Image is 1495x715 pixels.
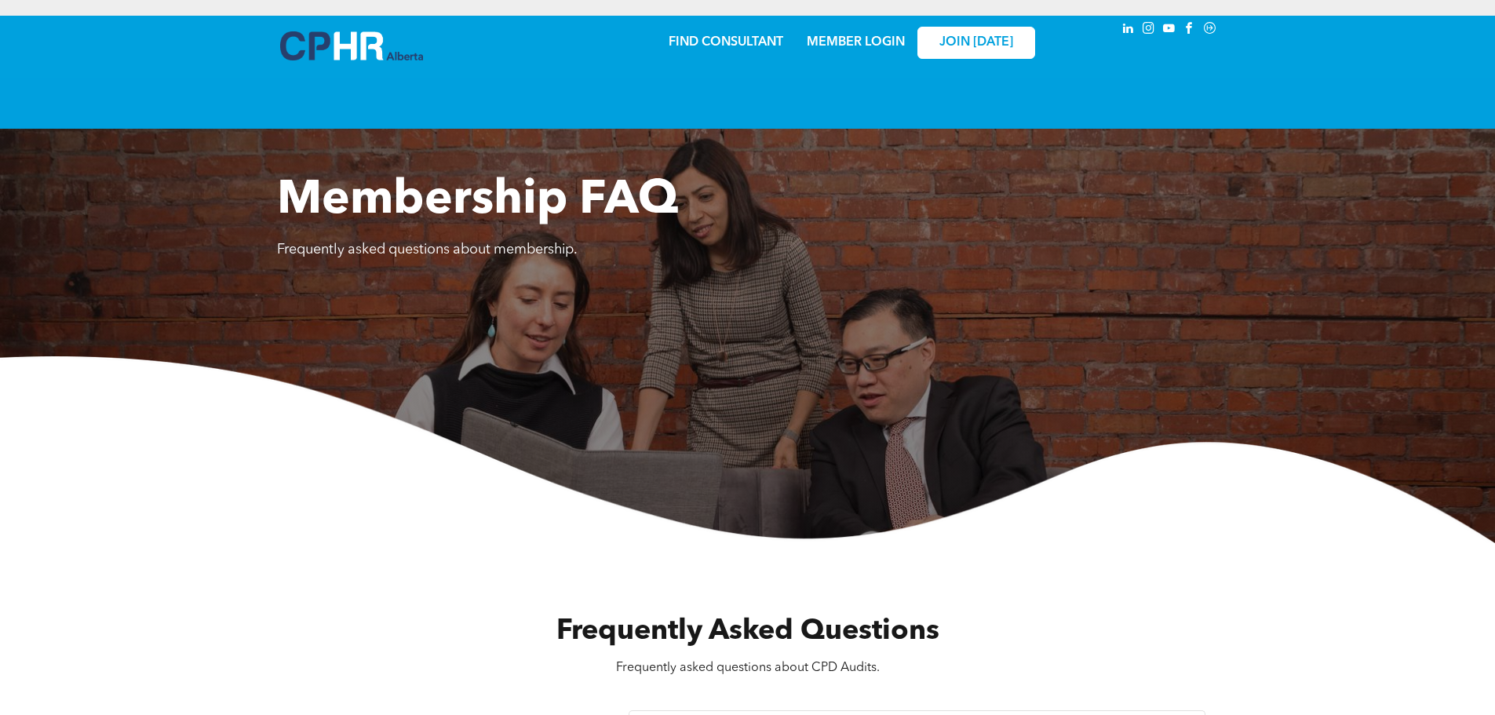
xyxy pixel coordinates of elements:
[1161,20,1178,41] a: youtube
[917,27,1035,59] a: JOIN [DATE]
[1120,20,1137,41] a: linkedin
[1201,20,1219,41] a: Social network
[807,36,905,49] a: MEMBER LOGIN
[280,31,423,60] img: A blue and white logo for cp alberta
[277,177,678,224] span: Membership FAQ
[277,243,578,257] span: Frequently asked questions about membership.
[1140,20,1158,41] a: instagram
[616,662,880,674] span: Frequently asked questions about CPD Audits.
[939,35,1013,50] span: JOIN [DATE]
[1181,20,1198,41] a: facebook
[669,36,783,49] a: FIND CONSULTANT
[556,618,939,646] span: Frequently Asked Questions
